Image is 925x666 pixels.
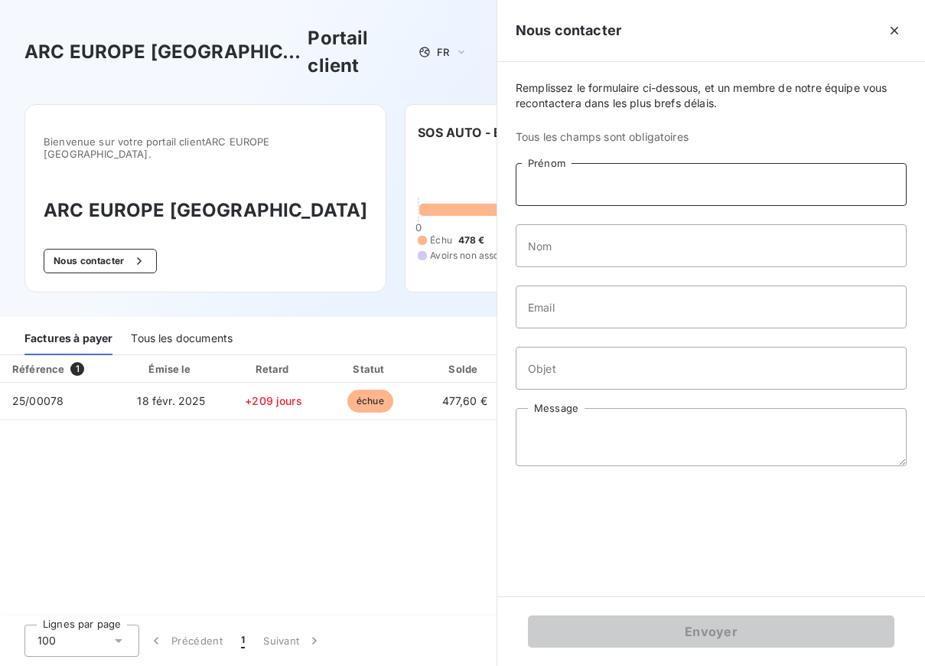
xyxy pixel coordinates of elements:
[70,362,84,376] span: 1
[516,129,907,145] span: Tous les champs sont obligatoires
[325,361,415,377] div: Statut
[516,224,907,267] input: placeholder
[137,394,205,407] span: 18 févr. 2025
[44,197,367,224] h3: ARC EUROPE [GEOGRAPHIC_DATA]
[528,615,894,648] button: Envoyer
[516,286,907,328] input: placeholder
[12,394,64,407] span: 25/00078
[458,233,485,247] span: 478 €
[24,323,112,355] div: Factures à payer
[12,363,64,375] div: Référence
[24,38,301,66] h3: ARC EUROPE [GEOGRAPHIC_DATA]
[228,361,320,377] div: Retard
[241,633,245,648] span: 1
[44,135,367,160] span: Bienvenue sur votre portail client ARC EUROPE [GEOGRAPHIC_DATA] .
[44,249,157,273] button: Nous contacter
[421,361,508,377] div: Solde
[415,221,422,233] span: 0
[516,80,907,111] span: Remplissez le formulaire ci-dessous, et un membre de notre équipe vous recontactera dans les plus...
[232,625,254,657] button: 1
[308,24,407,80] h3: Portail client
[245,394,302,407] span: +209 jours
[437,46,449,58] span: FR
[131,323,233,355] div: Tous les documents
[442,394,487,407] span: 477,60 €
[516,163,907,206] input: placeholder
[139,625,232,657] button: Précédent
[254,625,331,657] button: Suivant
[37,633,56,648] span: 100
[347,390,393,413] span: échue
[121,361,221,377] div: Émise le
[430,233,452,247] span: Échu
[418,152,685,198] h2: 477,60 €
[516,347,907,390] input: placeholder
[516,20,621,41] h5: Nous contacter
[418,123,685,142] h6: SOS AUTO - ETS MORIN ET CIE - 44MORI_A
[430,249,517,263] span: Avoirs non associés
